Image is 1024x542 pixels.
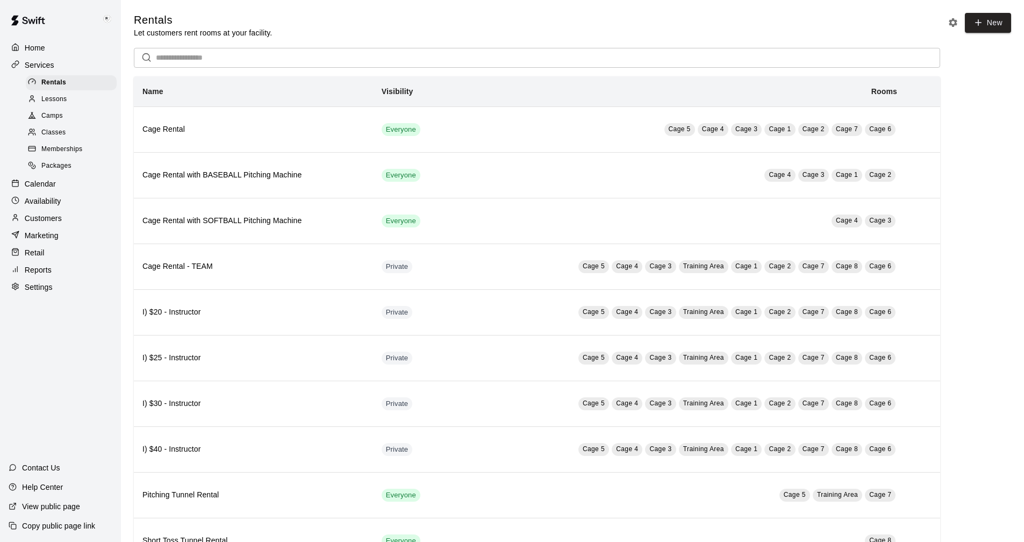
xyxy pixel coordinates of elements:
[616,308,638,316] span: Cage 4
[683,445,724,453] span: Training Area
[869,445,891,453] span: Cage 6
[9,210,112,226] div: Customers
[803,354,825,361] span: Cage 7
[26,125,117,140] div: Classes
[683,308,724,316] span: Training Area
[836,171,858,179] span: Cage 1
[836,217,858,224] span: Cage 4
[945,15,961,31] button: Rental settings
[26,92,117,107] div: Lessons
[683,400,724,407] span: Training Area
[769,262,791,270] span: Cage 2
[22,501,80,512] p: View public page
[382,308,413,318] span: Private
[26,159,117,174] div: Packages
[22,482,63,493] p: Help Center
[869,400,891,407] span: Cage 6
[142,489,364,501] h6: Pitching Tunnel Rental
[583,308,605,316] span: Cage 5
[616,400,638,407] span: Cage 4
[803,445,825,453] span: Cage 7
[649,445,671,453] span: Cage 3
[784,491,806,498] span: Cage 5
[142,352,364,364] h6: I) $25 - Instructor
[871,87,897,96] b: Rooms
[134,27,272,38] p: Let customers rent rooms at your facility.
[41,127,66,138] span: Classes
[26,141,121,158] a: Memberships
[9,57,112,73] a: Services
[25,282,53,293] p: Settings
[26,108,121,125] a: Camps
[26,75,117,90] div: Rentals
[735,400,757,407] span: Cage 1
[25,213,62,224] p: Customers
[869,262,891,270] span: Cage 6
[583,445,605,453] span: Cage 5
[803,171,825,179] span: Cage 3
[382,397,413,410] div: This service is hidden, and can only be accessed via a direct link
[9,279,112,295] a: Settings
[616,262,638,270] span: Cage 4
[649,308,671,316] span: Cage 3
[735,308,757,316] span: Cage 1
[869,171,891,179] span: Cage 2
[583,262,605,270] span: Cage 5
[769,354,791,361] span: Cage 2
[9,176,112,192] a: Calendar
[382,399,413,409] span: Private
[769,171,791,179] span: Cage 4
[669,125,691,133] span: Cage 5
[25,230,59,241] p: Marketing
[649,400,671,407] span: Cage 3
[26,91,121,108] a: Lessons
[142,444,364,455] h6: I) $40 - Instructor
[382,262,413,272] span: Private
[142,124,364,135] h6: Cage Rental
[382,87,413,96] b: Visibility
[25,42,45,53] p: Home
[803,262,825,270] span: Cage 7
[26,109,117,124] div: Camps
[735,445,757,453] span: Cage 1
[382,170,420,181] span: Everyone
[769,308,791,316] span: Cage 2
[382,490,420,501] span: Everyone
[583,354,605,361] span: Cage 5
[142,215,364,227] h6: Cage Rental with SOFTBALL Pitching Machine
[142,87,163,96] b: Name
[649,262,671,270] span: Cage 3
[382,169,420,182] div: This service is visible to all of your customers
[134,13,272,27] h5: Rentals
[803,308,825,316] span: Cage 7
[41,144,82,155] span: Memberships
[836,125,858,133] span: Cage 7
[683,354,724,361] span: Training Area
[836,262,858,270] span: Cage 8
[9,40,112,56] a: Home
[735,262,757,270] span: Cage 1
[382,260,413,273] div: This service is hidden, and can only be accessed via a direct link
[382,353,413,363] span: Private
[836,354,858,361] span: Cage 8
[382,489,420,502] div: This service is visible to all of your customers
[382,352,413,365] div: This service is hidden, and can only be accessed via a direct link
[41,161,71,172] span: Packages
[735,354,757,361] span: Cage 1
[26,74,121,91] a: Rentals
[142,261,364,273] h6: Cage Rental - TEAM
[9,227,112,244] div: Marketing
[769,125,791,133] span: Cage 1
[382,215,420,227] div: This service is visible to all of your customers
[26,158,121,175] a: Packages
[702,125,724,133] span: Cage 4
[382,216,420,226] span: Everyone
[803,125,825,133] span: Cage 2
[382,306,413,319] div: This service is hidden, and can only be accessed via a direct link
[41,111,63,122] span: Camps
[616,354,638,361] span: Cage 4
[9,245,112,261] a: Retail
[869,125,891,133] span: Cage 6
